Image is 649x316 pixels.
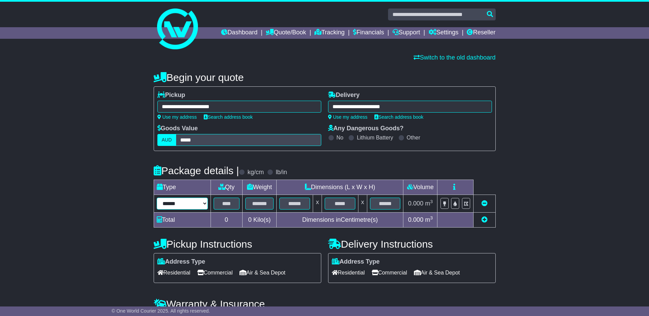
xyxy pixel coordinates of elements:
a: Financials [353,27,384,39]
a: Switch to the old dashboard [414,54,495,61]
a: Settings [429,27,459,39]
td: Volume [403,180,437,195]
label: Pickup [157,92,185,99]
label: lb/in [276,169,287,176]
a: Tracking [314,27,344,39]
span: 0 [248,216,251,223]
span: m [425,200,433,207]
label: Other [407,134,420,141]
label: Lithium Battery [357,134,393,141]
label: No [337,134,343,141]
label: Delivery [328,92,360,99]
span: m [425,216,433,223]
span: Commercial [372,267,407,278]
a: Support [392,27,420,39]
h4: Begin your quote [154,72,496,83]
a: Add new item [481,216,488,223]
label: Goods Value [157,125,198,132]
h4: Package details | [154,165,239,176]
td: Weight [242,180,277,195]
label: Address Type [332,258,380,266]
td: x [358,195,367,213]
span: Residential [332,267,365,278]
span: 0.000 [408,216,423,223]
td: Dimensions in Centimetre(s) [277,213,403,228]
label: Any Dangerous Goods? [328,125,404,132]
a: Remove this item [481,200,488,207]
h4: Warranty & Insurance [154,298,496,310]
td: Qty [211,180,242,195]
td: Total [154,213,211,228]
a: Search address book [204,114,253,120]
span: Commercial [197,267,233,278]
span: Air & Sea Depot [239,267,285,278]
a: Use my address [328,114,368,120]
span: 0.000 [408,200,423,207]
a: Quote/Book [266,27,306,39]
label: kg/cm [247,169,264,176]
a: Use my address [157,114,197,120]
h4: Delivery Instructions [328,238,496,250]
a: Dashboard [221,27,258,39]
td: x [313,195,322,213]
td: Kilo(s) [242,213,277,228]
h4: Pickup Instructions [154,238,321,250]
sup: 3 [430,199,433,204]
span: Residential [157,267,190,278]
label: Address Type [157,258,205,266]
span: Air & Sea Depot [414,267,460,278]
td: Dimensions (L x W x H) [277,180,403,195]
sup: 3 [430,215,433,220]
label: AUD [157,134,176,146]
td: 0 [211,213,242,228]
span: © One World Courier 2025. All rights reserved. [112,308,210,314]
td: Type [154,180,211,195]
a: Search address book [374,114,423,120]
a: Reseller [467,27,495,39]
